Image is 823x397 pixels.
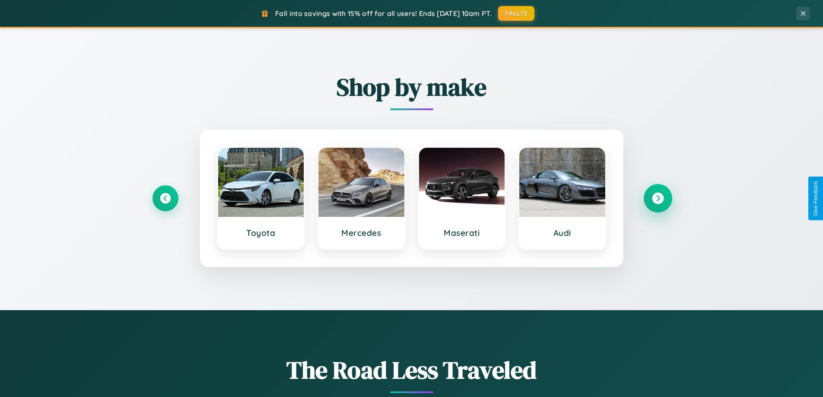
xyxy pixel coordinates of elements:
[498,6,534,21] button: FALL15
[153,353,671,387] h1: The Road Less Traveled
[428,228,496,238] h3: Maserati
[813,181,819,216] div: Give Feedback
[153,70,671,104] h2: Shop by make
[227,228,296,238] h3: Toyota
[275,9,492,18] span: Fall into savings with 15% off for all users! Ends [DATE] 10am PT.
[528,228,597,238] h3: Audi
[327,228,396,238] h3: Mercedes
